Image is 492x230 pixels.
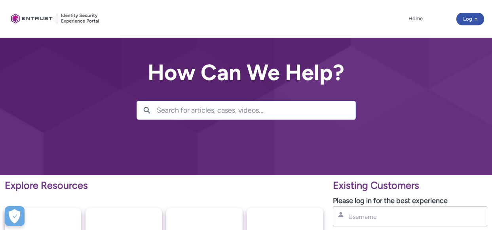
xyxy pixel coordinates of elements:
a: Home [407,13,425,25]
button: Log in [456,13,484,25]
p: Existing Customers [333,178,487,193]
p: Please log in for the best experience [333,195,487,206]
input: Username [348,213,448,221]
p: Explore Resources [5,178,323,193]
div: Cookie Preferences [5,206,25,226]
input: Search for articles, cases, videos... [157,101,355,119]
h2: How Can We Help? [137,60,356,85]
button: Open Preferences [5,206,25,226]
button: Search [137,101,157,119]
